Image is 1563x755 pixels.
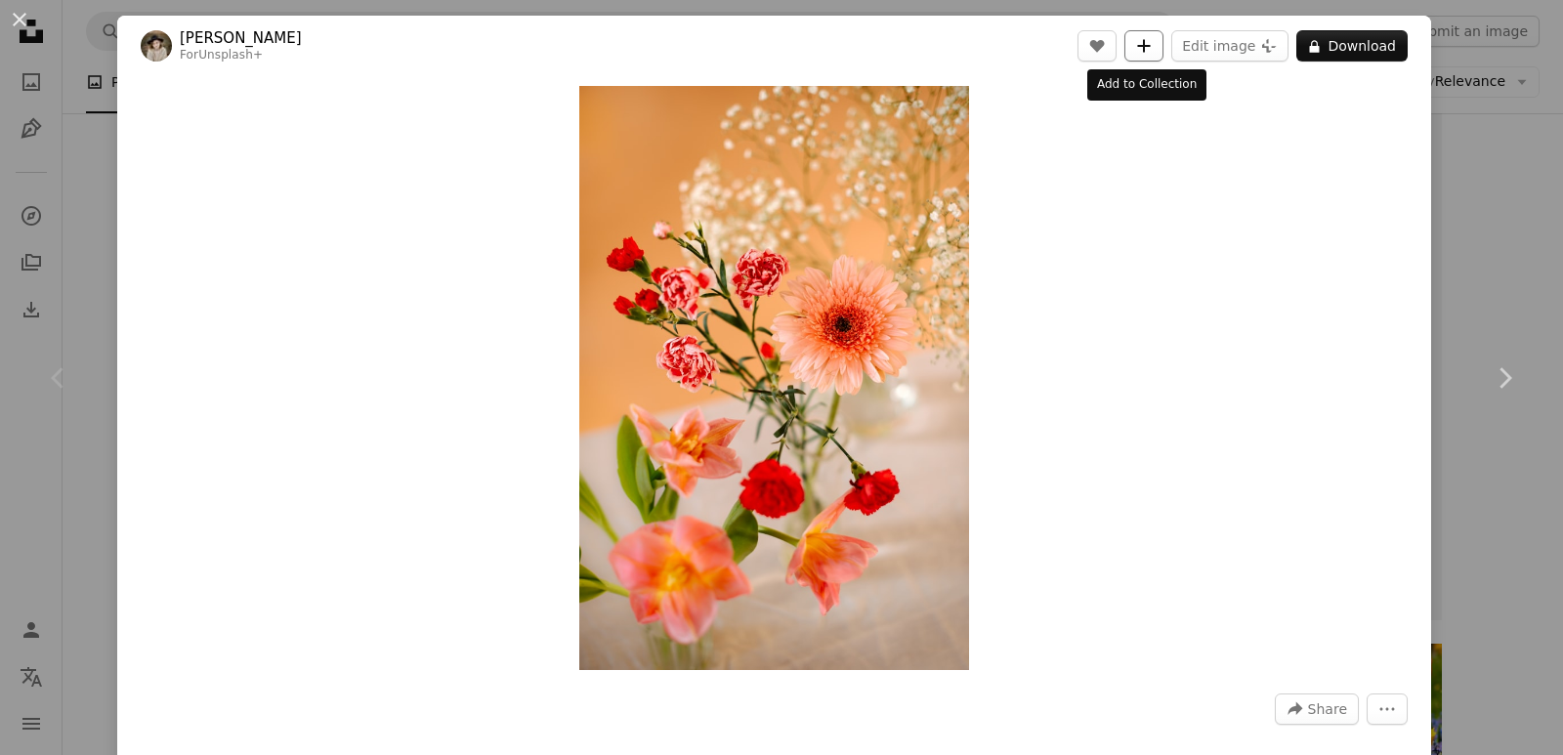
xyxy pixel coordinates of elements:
div: For [180,48,302,63]
a: Unsplash+ [198,48,263,62]
button: More Actions [1367,693,1408,725]
span: Share [1308,694,1347,724]
button: Download [1296,30,1408,62]
button: Zoom in on this image [579,86,969,670]
img: Go to Kateryna Hliznitsova's profile [141,30,172,62]
a: [PERSON_NAME] [180,28,302,48]
button: Add to Collection [1124,30,1163,62]
button: Edit image [1171,30,1288,62]
img: a vase filled with pink and red flowers [579,86,969,670]
div: Add to Collection [1087,69,1206,101]
button: Share this image [1275,693,1359,725]
button: Like [1077,30,1117,62]
a: Next [1446,284,1563,472]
